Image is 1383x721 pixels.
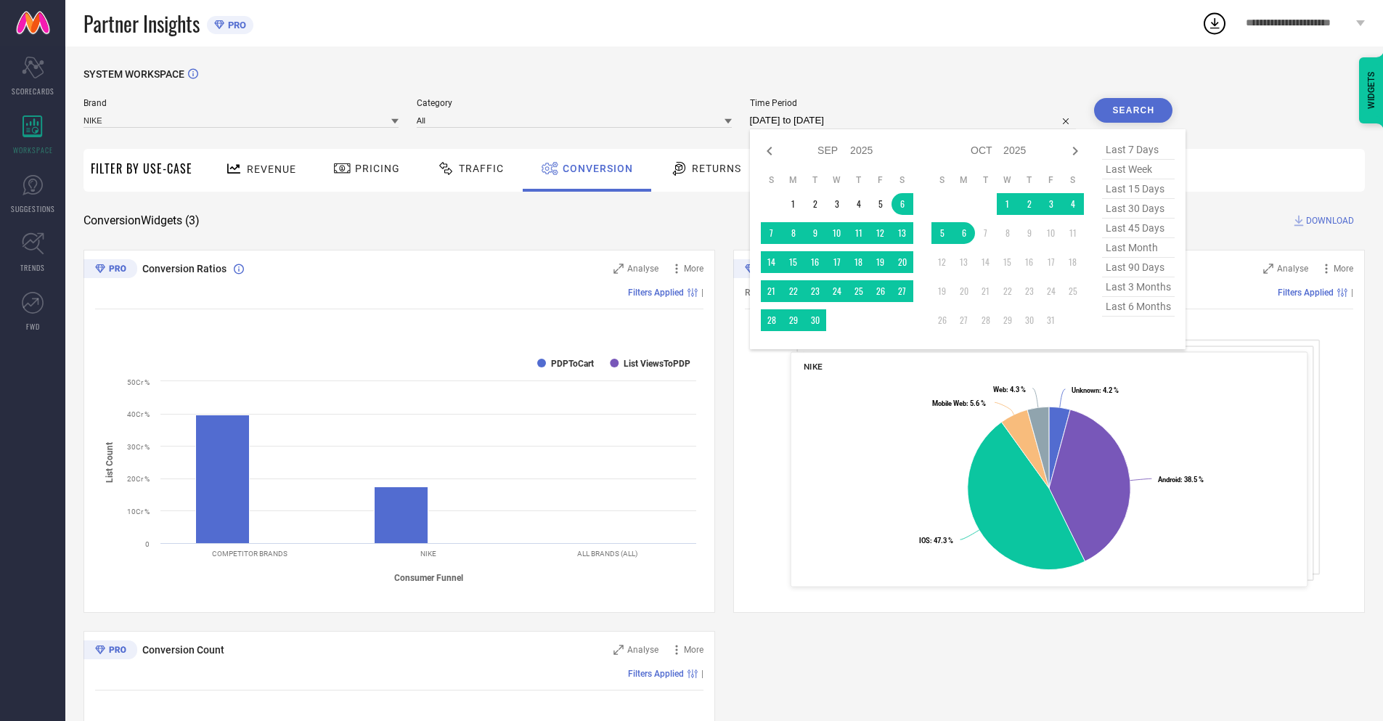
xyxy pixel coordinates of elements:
[761,142,778,160] div: Previous month
[1062,251,1084,273] td: Sat Oct 18 2025
[1158,476,1204,484] text: : 38.5 %
[826,280,848,302] td: Wed Sep 24 2025
[1277,264,1308,274] span: Analyse
[997,222,1019,244] td: Wed Oct 08 2025
[804,280,826,302] td: Tue Sep 23 2025
[701,288,703,298] span: |
[826,174,848,186] th: Wednesday
[692,163,741,174] span: Returns
[563,163,633,174] span: Conversion
[870,174,892,186] th: Friday
[745,288,816,298] span: Revenue (% share)
[83,640,137,662] div: Premium
[761,280,783,302] td: Sun Sep 21 2025
[975,222,997,244] td: Tue Oct 07 2025
[11,203,55,214] span: SUGGESTIONS
[628,669,684,679] span: Filters Applied
[1019,251,1040,273] td: Thu Oct 16 2025
[613,645,624,655] svg: Zoom
[892,251,913,273] td: Sat Sep 20 2025
[613,264,624,274] svg: Zoom
[127,443,150,451] text: 30Cr %
[761,222,783,244] td: Sun Sep 07 2025
[127,475,150,483] text: 20Cr %
[826,251,848,273] td: Wed Sep 17 2025
[848,222,870,244] td: Thu Sep 11 2025
[1102,297,1175,317] span: last 6 months
[750,98,1077,108] span: Time Period
[701,669,703,679] span: |
[761,251,783,273] td: Sun Sep 14 2025
[931,280,953,302] td: Sun Oct 19 2025
[212,550,287,558] text: COMPETITOR BRANDS
[20,262,45,273] span: TRENDS
[1040,174,1062,186] th: Friday
[420,550,436,558] text: NIKE
[892,222,913,244] td: Sat Sep 13 2025
[826,193,848,215] td: Wed Sep 03 2025
[953,280,975,302] td: Mon Oct 20 2025
[1019,174,1040,186] th: Thursday
[975,309,997,331] td: Tue Oct 28 2025
[224,20,246,30] span: PRO
[931,174,953,186] th: Sunday
[684,645,703,655] span: More
[127,378,150,386] text: 50Cr %
[993,386,1026,394] text: : 4.3 %
[848,174,870,186] th: Thursday
[1019,280,1040,302] td: Thu Oct 23 2025
[804,251,826,273] td: Tue Sep 16 2025
[684,264,703,274] span: More
[804,362,823,372] span: NIKE
[1062,174,1084,186] th: Saturday
[26,321,40,332] span: FWD
[1102,140,1175,160] span: last 7 days
[83,259,137,281] div: Premium
[1066,142,1084,160] div: Next month
[1062,280,1084,302] td: Sat Oct 25 2025
[783,222,804,244] td: Mon Sep 08 2025
[1278,288,1334,298] span: Filters Applied
[975,174,997,186] th: Tuesday
[83,68,184,80] span: SYSTEM WORKSPACE
[920,537,931,545] tspan: IOS
[1351,288,1353,298] span: |
[953,174,975,186] th: Monday
[783,174,804,186] th: Monday
[997,280,1019,302] td: Wed Oct 22 2025
[892,280,913,302] td: Sat Sep 27 2025
[1102,179,1175,199] span: last 15 days
[1019,193,1040,215] td: Thu Oct 02 2025
[394,573,463,583] tspan: Consumer Funnel
[750,112,1077,129] input: Select time period
[932,399,986,407] text: : 5.6 %
[1102,219,1175,238] span: last 45 days
[1102,277,1175,297] span: last 3 months
[1094,98,1172,123] button: Search
[761,174,783,186] th: Sunday
[417,98,732,108] span: Category
[870,222,892,244] td: Fri Sep 12 2025
[997,251,1019,273] td: Wed Oct 15 2025
[975,280,997,302] td: Tue Oct 21 2025
[247,163,296,175] span: Revenue
[953,222,975,244] td: Mon Oct 06 2025
[804,309,826,331] td: Tue Sep 30 2025
[826,222,848,244] td: Wed Sep 10 2025
[1040,251,1062,273] td: Fri Oct 17 2025
[931,251,953,273] td: Sun Oct 12 2025
[355,163,400,174] span: Pricing
[1102,238,1175,258] span: last month
[932,399,966,407] tspan: Mobile Web
[1306,213,1354,228] span: DOWNLOAD
[733,259,787,281] div: Premium
[105,441,115,482] tspan: List Count
[931,309,953,331] td: Sun Oct 26 2025
[1158,476,1180,484] tspan: Android
[1072,386,1119,394] text: : 4.2 %
[627,645,658,655] span: Analyse
[142,644,224,656] span: Conversion Count
[1334,264,1353,274] span: More
[804,193,826,215] td: Tue Sep 02 2025
[1040,193,1062,215] td: Fri Oct 03 2025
